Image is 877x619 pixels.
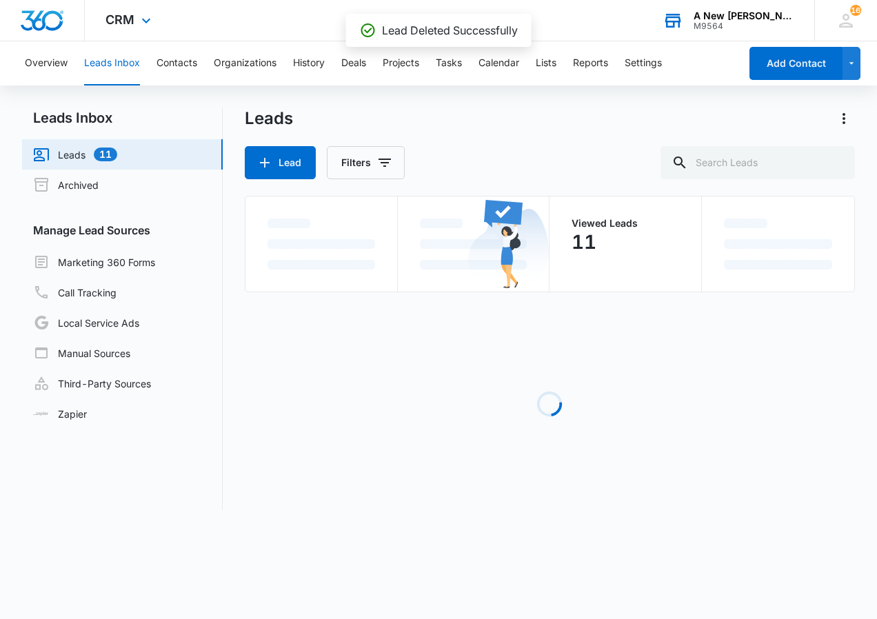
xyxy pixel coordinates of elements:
[23,91,77,101] a: Hide these tips
[572,231,596,253] p: 11
[105,12,134,27] span: CRM
[833,108,855,130] button: Actions
[749,47,843,80] button: Add Contact
[573,41,608,85] button: Reports
[23,91,29,101] span: ⊘
[661,146,855,179] input: Search Leads
[23,10,191,28] h3: Set up more lead sources
[694,10,794,21] div: account name
[293,41,325,85] button: History
[33,407,87,421] a: Zapier
[383,41,419,85] button: Projects
[33,284,117,301] a: Call Tracking
[33,254,155,270] a: Marketing 360 Forms
[436,41,462,85] button: Tasks
[23,35,191,81] p: You can now set up manual and third-party lead sources, right from the Leads Inbox.
[536,41,556,85] button: Lists
[245,108,293,129] h1: Leads
[850,5,861,16] div: notifications count
[245,146,316,179] button: Lead
[33,146,117,163] a: Leads11
[694,21,794,31] div: account id
[33,176,99,193] a: Archived
[25,41,68,85] button: Overview
[850,5,861,16] span: 16
[214,41,276,85] button: Organizations
[327,146,405,179] button: Filters
[33,375,151,392] a: Third-Party Sources
[157,41,197,85] button: Contacts
[572,219,679,228] p: Viewed Leads
[625,41,662,85] button: Settings
[478,41,519,85] button: Calendar
[121,85,191,105] a: Learn More
[382,22,518,39] p: Lead Deleted Successfully
[84,41,140,85] button: Leads Inbox
[22,222,223,239] h3: Manage Lead Sources
[33,314,139,331] a: Local Service Ads
[341,41,366,85] button: Deals
[22,108,223,128] h2: Leads Inbox
[33,345,130,361] a: Manual Sources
